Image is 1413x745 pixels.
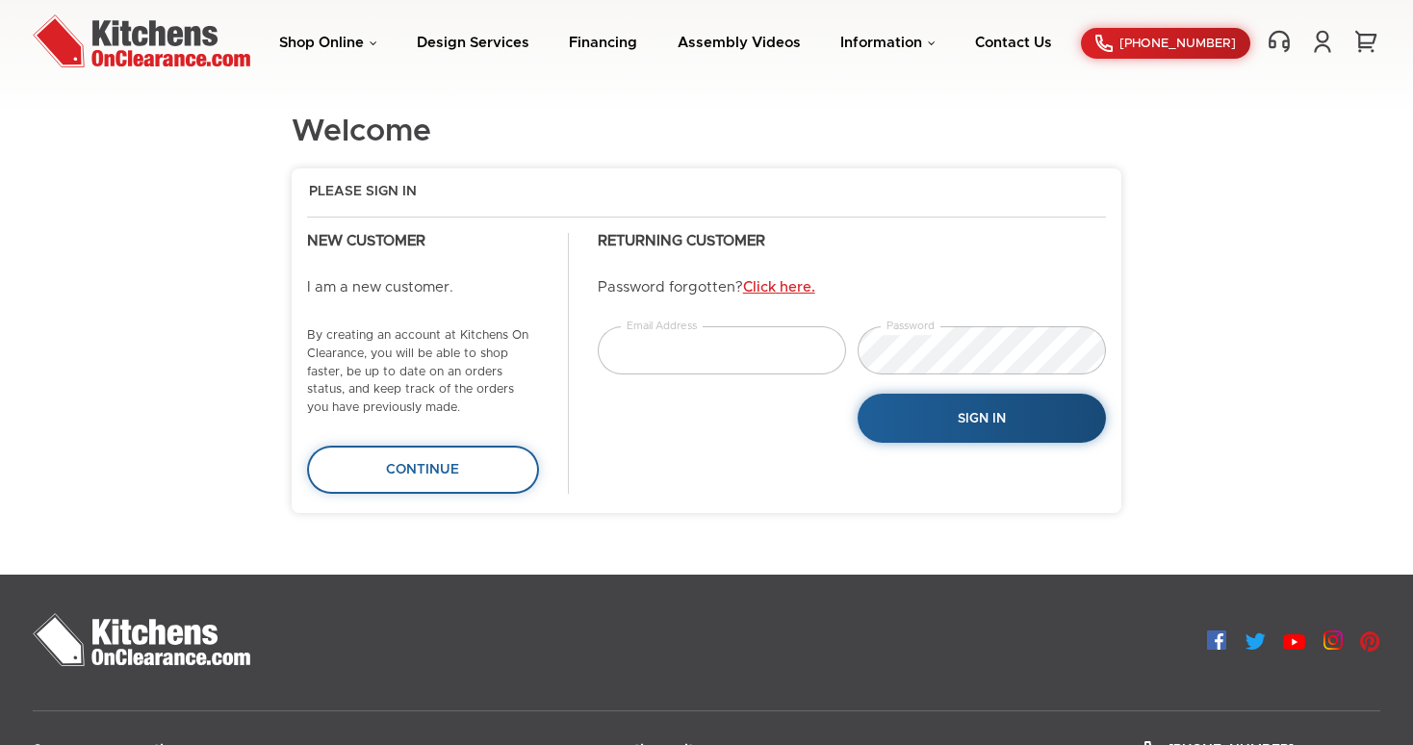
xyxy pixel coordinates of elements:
button: Sign In [858,394,1106,443]
span: Please Sign In [309,184,417,201]
p: Password forgotten? [598,279,1106,297]
a: [PHONE_NUMBER] [1081,28,1250,59]
a: Contact Us [975,36,1052,50]
span: [PHONE_NUMBER] [1119,38,1236,50]
strong: New Customer [307,234,425,248]
span: Continue [386,463,459,476]
small: By creating an account at Kitchens On Clearance, you will be able to shop faster, be up to date o... [307,329,528,414]
img: Facebook [1207,630,1226,650]
a: Information [840,36,936,50]
a: Shop Online [279,36,377,50]
a: Click here. [743,280,815,295]
img: Youtube [1283,634,1305,650]
h1: Welcome [292,116,431,149]
img: Kitchens On Clearance [33,613,250,666]
a: Assembly Videos [678,36,801,50]
span: Sign In [958,412,1006,425]
a: Financing [569,36,637,50]
a: Design Services [417,36,529,50]
img: Instagram [1323,630,1343,650]
img: Kitchens On Clearance [33,14,250,67]
p: I am a new customer. [307,279,539,297]
a: Continue [307,446,539,494]
strong: Returning Customer [598,234,765,248]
